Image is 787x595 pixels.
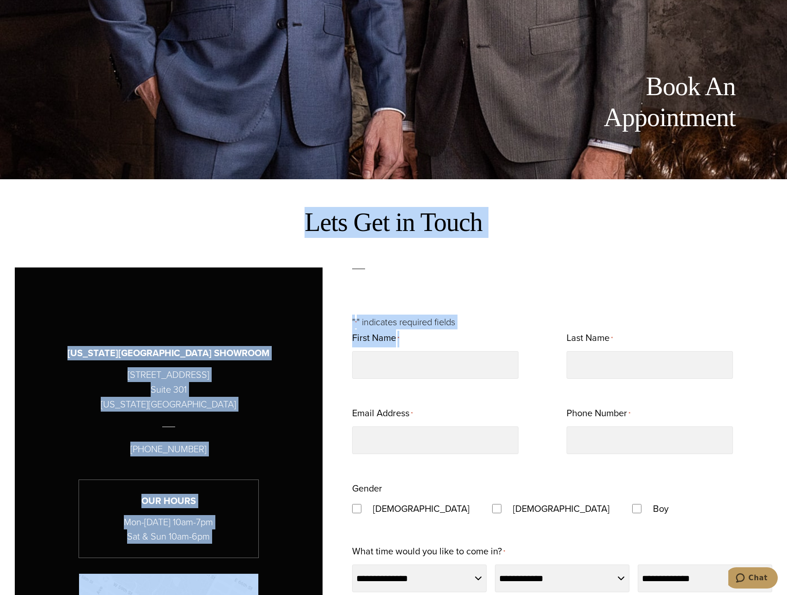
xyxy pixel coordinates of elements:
iframe: Opens a widget where you can chat to one of our agents [728,567,778,590]
h2: Lets Get in Touch [15,207,773,238]
label: First Name [352,329,399,347]
label: [DEMOGRAPHIC_DATA] [364,500,479,517]
label: Last Name [567,329,613,347]
p: [PHONE_NUMBER] [130,442,207,456]
h1: Book An Appointment [528,71,736,133]
p: " " indicates required fields [352,315,772,329]
label: What time would you like to come in? [352,543,505,561]
label: Email Address [352,405,413,423]
p: Mon-[DATE] 10am-7pm Sat & Sun 10am-6pm [79,515,258,544]
label: Phone Number [567,405,630,423]
p: [STREET_ADDRESS] Suite 301 [US_STATE][GEOGRAPHIC_DATA] [101,367,236,412]
h3: [US_STATE][GEOGRAPHIC_DATA] SHOWROOM [67,346,269,360]
legend: Gender [352,480,382,497]
label: Boy [644,500,678,517]
h3: Our Hours [79,494,258,508]
label: [DEMOGRAPHIC_DATA] [504,500,619,517]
